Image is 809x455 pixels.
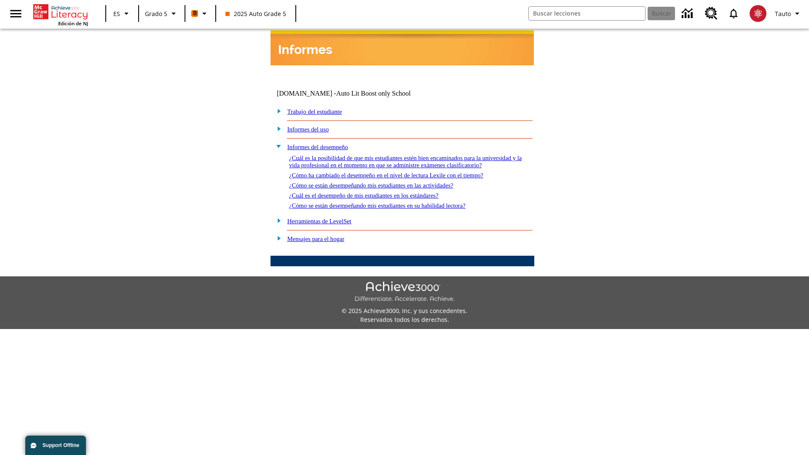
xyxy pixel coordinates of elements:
span: Edición de NJ [58,20,88,27]
a: ¿Cómo ha cambiado el desempeño en el nivel de lectura Lexile con el tiempo? [289,172,483,179]
img: minus.gif [273,142,281,150]
span: ES [113,9,120,18]
img: header [271,30,534,65]
a: Mensajes para el hogar [287,236,345,242]
a: Notificaciones [723,3,745,24]
nobr: Auto Lit Boost only School [336,90,411,97]
a: ¿Cuál es la posibilidad de que mis estudiantes estén bien encaminados para la universidad y la vi... [289,155,522,169]
button: Lenguaje: ES, Selecciona un idioma [109,6,136,21]
a: ¿Cómo se están desempeñando mis estudiantes en su habilidad lectora? [289,202,466,209]
a: ¿Cuál es el desempeño de mis estudiantes en los estándares? [289,192,439,199]
span: 2025 Auto Grade 5 [225,9,286,18]
a: Centro de información [677,2,700,25]
a: Informes del uso [287,126,329,133]
button: Perfil/Configuración [771,6,806,21]
a: ¿Cómo se están desempeñando mis estudiantes en las actividades? [289,182,453,189]
div: Portada [33,3,88,27]
img: plus.gif [273,107,281,115]
button: Boost El color de la clase es anaranjado. Cambiar el color de la clase. [188,6,213,21]
span: Tauto [775,9,791,18]
button: Grado: Grado 5, Elige un grado [142,6,182,21]
a: Centro de recursos, Se abrirá en una pestaña nueva. [700,2,723,25]
button: Escoja un nuevo avatar [745,3,771,24]
button: Support Offline [25,436,86,455]
td: [DOMAIN_NAME] - [277,90,432,97]
span: Grado 5 [145,9,167,18]
span: Support Offline [43,442,79,448]
img: plus.gif [273,125,281,132]
a: Informes del desempeño [287,144,348,150]
a: Trabajo del estudiante [287,108,342,115]
span: B [193,8,197,19]
img: avatar image [750,5,766,22]
input: Buscar campo [529,7,645,20]
a: Herramientas de LevelSet [287,218,351,225]
button: Abrir el menú lateral [3,1,28,26]
img: Achieve3000 Differentiate Accelerate Achieve [354,281,455,303]
img: plus.gif [273,234,281,242]
img: plus.gif [273,217,281,224]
